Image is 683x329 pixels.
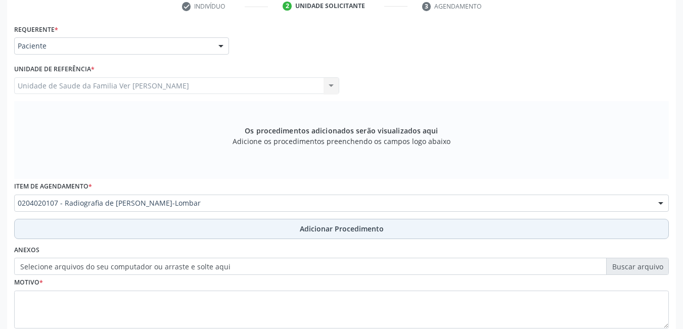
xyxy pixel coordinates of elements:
span: Adicione os procedimentos preenchendo os campos logo abaixo [233,136,450,147]
label: Requerente [14,22,58,37]
button: Adicionar Procedimento [14,219,669,239]
span: Os procedimentos adicionados serão visualizados aqui [245,125,438,136]
label: Motivo [14,275,43,291]
div: 2 [283,2,292,11]
label: Anexos [14,243,39,258]
div: Unidade solicitante [295,2,365,11]
span: Adicionar Procedimento [300,223,384,234]
span: Paciente [18,41,208,51]
label: Item de agendamento [14,179,92,195]
span: 0204020107 - Radiografia de [PERSON_NAME]-Lombar [18,198,648,208]
label: Unidade de referência [14,62,95,77]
